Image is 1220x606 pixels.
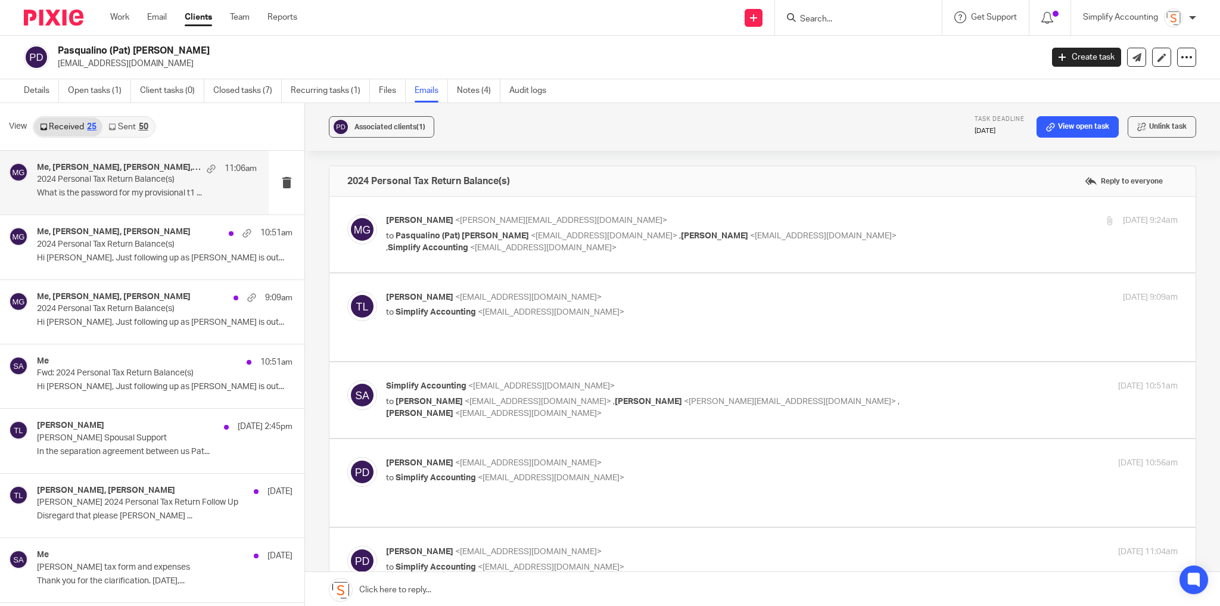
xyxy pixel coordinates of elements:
[478,308,624,316] span: <[EMAIL_ADDRESS][DOMAIN_NAME]>
[386,474,394,482] span: to
[468,382,615,390] span: <[EMAIL_ADDRESS][DOMAIN_NAME]>
[799,14,906,25] input: Search
[37,368,241,378] p: Fwd: 2024 Personal Tax Return Balance(s)
[37,486,175,496] h4: [PERSON_NAME], [PERSON_NAME]
[213,79,282,102] a: Closed tasks (7)
[9,356,28,375] img: svg%3E
[37,382,292,392] p: Hi [PERSON_NAME], Just following up as [PERSON_NAME] is out...
[975,126,1025,136] p: [DATE]
[37,356,49,366] h4: Me
[58,58,1034,70] p: [EMAIL_ADDRESS][DOMAIN_NAME]
[1164,8,1183,27] img: Screenshot%202023-11-29%20141159.png
[455,216,667,225] span: <[PERSON_NAME][EMAIL_ADDRESS][DOMAIN_NAME]>
[37,511,292,521] p: Disregard that please [PERSON_NAME] ...
[9,550,28,569] img: svg%3E
[455,293,602,302] span: <[EMAIL_ADDRESS][DOMAIN_NAME]>
[386,232,394,240] span: to
[478,474,624,482] span: <[EMAIL_ADDRESS][DOMAIN_NAME]>
[238,421,292,433] p: [DATE] 2:45pm
[139,123,148,131] div: 50
[9,227,28,246] img: svg%3E
[354,123,425,130] span: Associated clients
[750,232,897,240] span: <[EMAIL_ADDRESS][DOMAIN_NAME]>
[396,308,476,316] span: Simplify Accounting
[260,227,292,239] p: 10:51am
[37,433,241,443] p: [PERSON_NAME] Spousal Support
[291,79,370,102] a: Recurring tasks (1)
[140,79,204,102] a: Client tasks (0)
[386,459,453,467] span: [PERSON_NAME]
[1082,172,1166,190] label: Reply to everyone
[396,232,529,240] span: Pasqualino (Pat) [PERSON_NAME]
[455,548,602,556] span: <[EMAIL_ADDRESS][DOMAIN_NAME]>
[1123,215,1178,227] p: [DATE] 9:24am
[386,308,394,316] span: to
[971,13,1017,21] span: Get Support
[1118,457,1178,470] p: [DATE] 10:56am
[147,11,167,23] a: Email
[615,397,682,406] span: [PERSON_NAME]
[396,474,476,482] span: Simplify Accounting
[396,563,476,571] span: Simplify Accounting
[478,563,624,571] span: <[EMAIL_ADDRESS][DOMAIN_NAME]>
[347,546,377,576] img: svg%3E
[230,11,250,23] a: Team
[87,123,97,131] div: 25
[9,421,28,440] img: svg%3E
[68,79,131,102] a: Open tasks (1)
[386,293,453,302] span: [PERSON_NAME]
[975,116,1025,122] span: Task deadline
[185,11,212,23] a: Clients
[37,304,241,314] p: 2024 Personal Tax Return Balance(s)
[37,253,292,263] p: Hi [PERSON_NAME], Just following up as [PERSON_NAME] is out...
[37,576,292,586] p: Thank you for the clarification. [DATE],...
[347,291,377,321] img: svg%3E
[679,232,681,240] span: ,
[379,79,406,102] a: Files
[347,380,377,410] img: svg%3E
[415,79,448,102] a: Emails
[267,11,297,23] a: Reports
[37,227,191,237] h4: Me, [PERSON_NAME], [PERSON_NAME]
[225,163,257,175] p: 11:06am
[37,421,104,431] h4: [PERSON_NAME]
[9,292,28,311] img: svg%3E
[37,292,191,302] h4: Me, [PERSON_NAME], [PERSON_NAME]
[9,486,28,505] img: svg%3E
[24,10,83,26] img: Pixie
[37,163,201,173] h4: Me, [PERSON_NAME], [PERSON_NAME], [PERSON_NAME]
[265,292,292,304] p: 9:09am
[531,232,677,240] span: <[EMAIL_ADDRESS][DOMAIN_NAME]>
[386,397,394,406] span: to
[37,550,49,560] h4: Me
[332,118,350,136] img: svg%3E
[329,116,434,138] button: Associated clients(1)
[347,457,377,487] img: svg%3E
[465,397,611,406] span: <[EMAIL_ADDRESS][DOMAIN_NAME]>
[260,356,292,368] p: 10:51am
[1118,380,1178,393] p: [DATE] 10:51am
[37,240,241,250] p: 2024 Personal Tax Return Balance(s)
[898,397,900,406] span: ,
[455,409,602,418] span: <[EMAIL_ADDRESS][DOMAIN_NAME]>
[267,550,292,562] p: [DATE]
[396,397,463,406] span: [PERSON_NAME]
[470,244,617,252] span: <[EMAIL_ADDRESS][DOMAIN_NAME]>
[347,215,377,244] img: svg%3E
[386,563,394,571] span: to
[455,459,602,467] span: <[EMAIL_ADDRESS][DOMAIN_NAME]>
[347,175,510,187] h4: 2024 Personal Tax Return Balance(s)
[386,409,453,418] span: [PERSON_NAME]
[1123,291,1178,304] p: [DATE] 9:09am
[386,216,453,225] span: [PERSON_NAME]
[110,11,129,23] a: Work
[9,163,28,182] img: svg%3E
[386,382,466,390] span: Simplify Accounting
[613,397,615,406] span: ,
[24,79,59,102] a: Details
[1118,546,1178,558] p: [DATE] 11:04am
[416,123,425,130] span: (1)
[267,486,292,498] p: [DATE]
[386,244,388,252] span: ,
[37,175,213,185] p: 2024 Personal Tax Return Balance(s)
